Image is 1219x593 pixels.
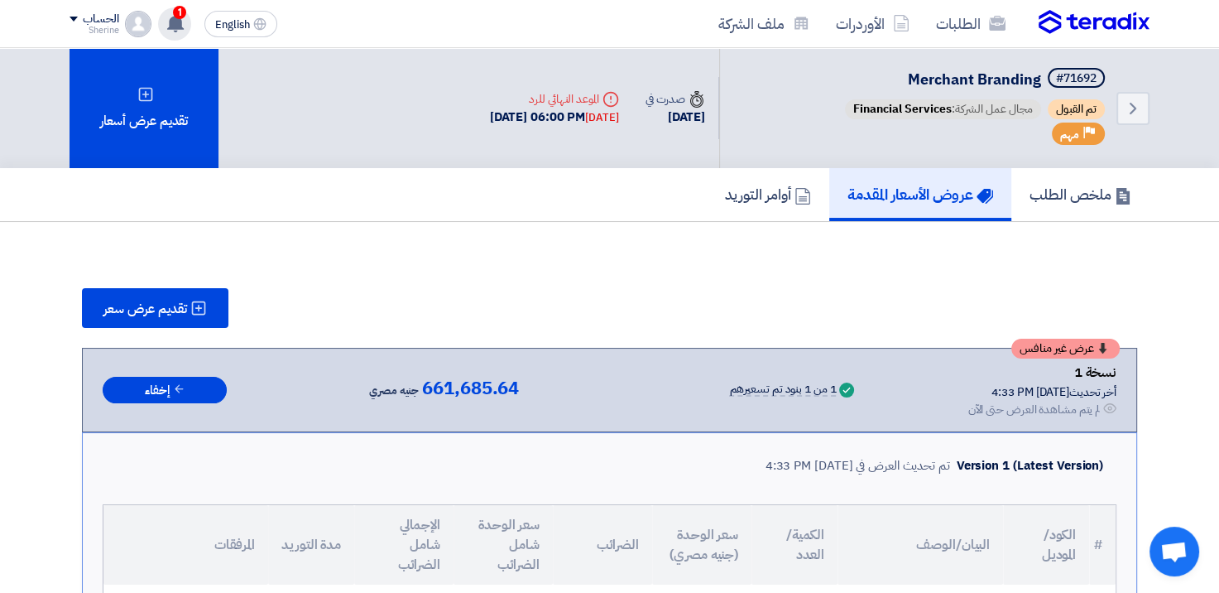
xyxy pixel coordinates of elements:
[268,505,354,585] th: مدة التوريد
[823,4,923,43] a: الأوردرات
[454,505,553,585] th: سعر الوحدة شامل الضرائب
[842,68,1108,91] h5: Merchant Branding
[967,362,1116,383] div: نسخة 1
[1149,527,1199,576] div: Open chat
[70,26,118,35] div: Sherine
[1048,99,1105,119] span: تم القبول
[923,4,1019,43] a: الطلبات
[837,505,1003,585] th: البيان/الوصف
[83,12,118,27] div: الحساب
[652,505,751,585] th: سعر الوحدة (جنيه مصري)
[1011,168,1149,221] a: ملخص الطلب
[1060,127,1079,142] span: مهم
[765,456,950,475] div: تم تحديث العرض في [DATE] 4:33 PM
[645,90,705,108] div: صدرت في
[422,378,519,398] span: 661,685.64
[1089,505,1116,585] th: #
[957,456,1103,475] div: Version 1 (Latest Version)
[215,19,250,31] span: English
[204,11,277,37] button: English
[853,100,952,118] span: Financial Services
[847,185,993,204] h5: عروض الأسعار المقدمة
[585,109,618,126] div: [DATE]
[173,6,186,19] span: 1
[845,99,1041,119] span: مجال عمل الشركة:
[82,288,228,328] button: تقديم عرض سعر
[1029,185,1131,204] h5: ملخص الطلب
[70,48,218,168] div: تقديم عرض أسعار
[908,68,1041,90] span: Merchant Branding
[707,168,829,221] a: أوامر التوريد
[553,505,652,585] th: الضرائب
[103,377,227,404] button: إخفاء
[490,108,619,127] div: [DATE] 06:00 PM
[1039,10,1149,35] img: Teradix logo
[1020,343,1094,354] span: عرض غير منافس
[1003,505,1089,585] th: الكود/الموديل
[645,108,705,127] div: [DATE]
[103,505,268,585] th: المرفقات
[967,401,1100,418] div: لم يتم مشاهدة العرض حتى الآن
[729,383,836,397] div: 1 من 1 بنود تم تسعيرهم
[354,505,454,585] th: الإجمالي شامل الضرائب
[725,185,811,204] h5: أوامر التوريد
[1056,73,1097,84] div: #71692
[751,505,837,585] th: الكمية/العدد
[967,383,1116,401] div: أخر تحديث [DATE] 4:33 PM
[125,11,151,37] img: profile_test.png
[705,4,823,43] a: ملف الشركة
[369,381,419,401] span: جنيه مصري
[490,90,619,108] div: الموعد النهائي للرد
[103,302,187,316] span: تقديم عرض سعر
[829,168,1011,221] a: عروض الأسعار المقدمة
